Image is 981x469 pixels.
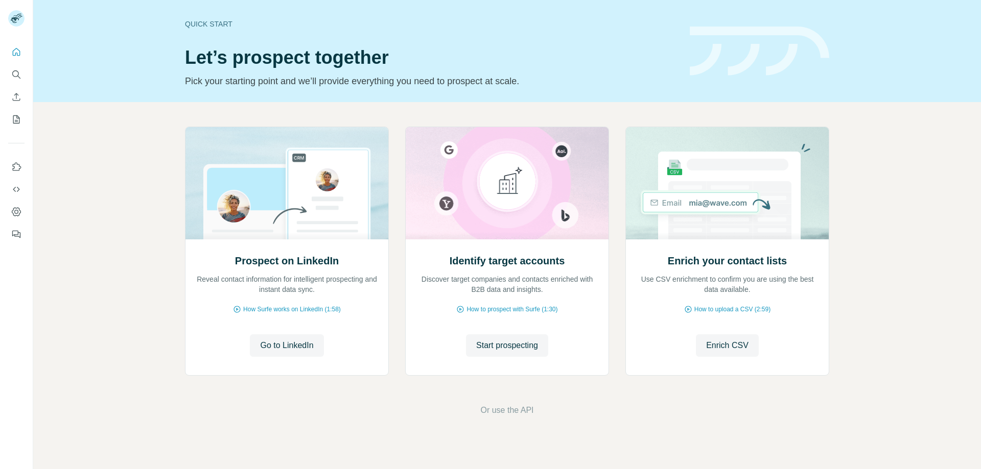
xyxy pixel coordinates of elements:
[8,88,25,106] button: Enrich CSV
[696,334,759,357] button: Enrich CSV
[625,127,829,239] img: Enrich your contact lists
[185,127,389,239] img: Prospect on LinkedIn
[8,158,25,176] button: Use Surfe on LinkedIn
[185,19,678,29] div: Quick start
[260,339,313,352] span: Go to LinkedIn
[8,110,25,129] button: My lists
[450,254,565,268] h2: Identify target accounts
[480,404,533,416] button: Or use the API
[405,127,609,239] img: Identify target accounts
[185,74,678,88] p: Pick your starting point and we’ll provide everything you need to prospect at scale.
[694,305,770,314] span: How to upload a CSV (2:59)
[8,180,25,199] button: Use Surfe API
[690,27,829,76] img: banner
[636,274,819,294] p: Use CSV enrichment to confirm you are using the best data available.
[250,334,323,357] button: Go to LinkedIn
[476,339,538,352] span: Start prospecting
[8,43,25,61] button: Quick start
[8,225,25,243] button: Feedback
[8,203,25,221] button: Dashboard
[668,254,787,268] h2: Enrich your contact lists
[196,274,378,294] p: Reveal contact information for intelligent prospecting and instant data sync.
[416,274,598,294] p: Discover target companies and contacts enriched with B2B data and insights.
[706,339,749,352] span: Enrich CSV
[8,65,25,84] button: Search
[243,305,341,314] span: How Surfe works on LinkedIn (1:58)
[466,305,557,314] span: How to prospect with Surfe (1:30)
[235,254,339,268] h2: Prospect on LinkedIn
[185,47,678,68] h1: Let’s prospect together
[466,334,548,357] button: Start prospecting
